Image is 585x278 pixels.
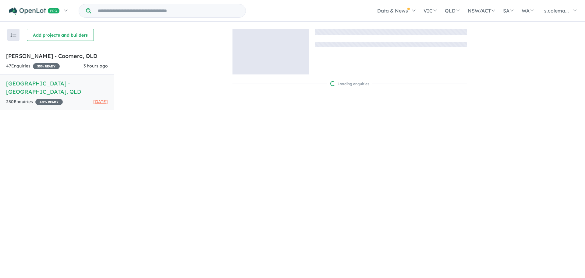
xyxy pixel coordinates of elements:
span: 3 hours ago [83,63,108,69]
h5: [PERSON_NAME] - Coomera , QLD [6,52,108,60]
span: 35 % READY [33,63,60,69]
h5: [GEOGRAPHIC_DATA] - [GEOGRAPHIC_DATA] , QLD [6,79,108,96]
div: 47 Enquir ies [6,63,60,70]
div: Loading enquiries [330,81,369,87]
img: sort.svg [10,33,16,37]
span: 40 % READY [35,99,63,105]
span: s.colema... [544,8,569,14]
button: Add projects and builders [27,29,94,41]
img: Openlot PRO Logo White [9,7,60,15]
div: 250 Enquir ies [6,98,63,106]
span: [DATE] [93,99,108,104]
input: Try estate name, suburb, builder or developer [92,4,244,17]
